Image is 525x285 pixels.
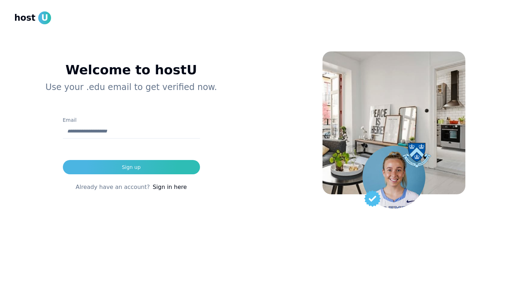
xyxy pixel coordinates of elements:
img: Student [362,146,425,209]
p: Use your .edu email to get verified now. [26,81,237,93]
a: Sign in here [152,183,187,191]
span: host [14,12,35,24]
label: Email [63,117,77,123]
a: hostU [14,11,51,24]
span: Already have an account? [76,183,150,191]
button: Sign up [63,160,200,174]
span: U [38,11,51,24]
h1: Welcome to hostU [26,63,237,77]
div: Sign up [122,164,141,171]
img: House Background [322,51,465,194]
img: Columbia university [402,143,431,167]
